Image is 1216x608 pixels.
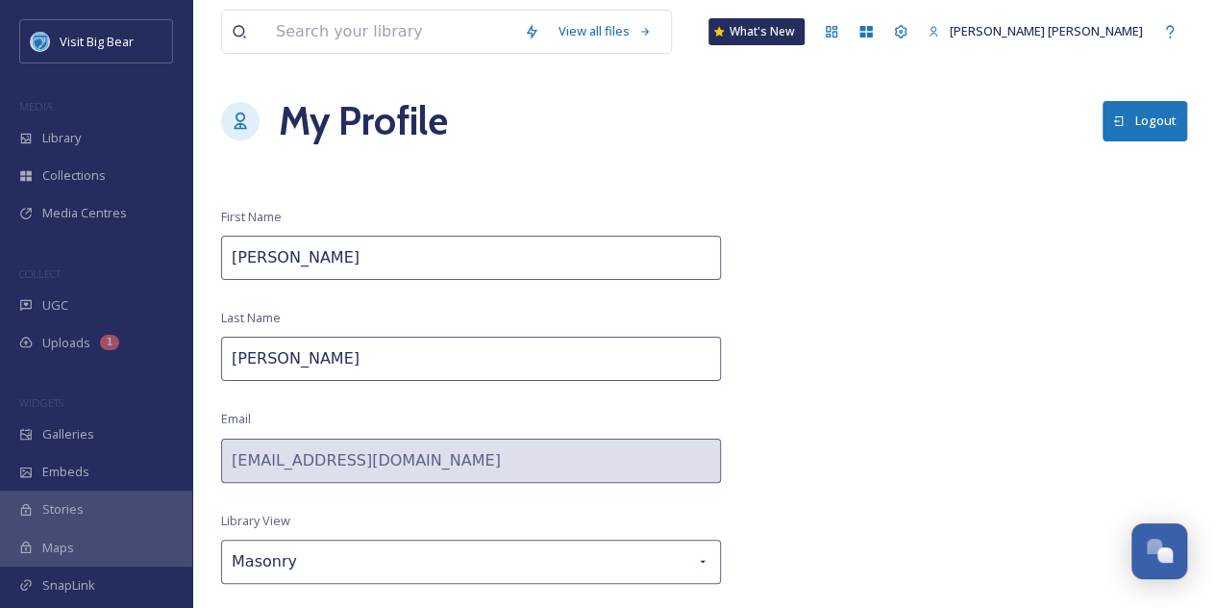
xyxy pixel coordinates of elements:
[42,425,94,443] span: Galleries
[221,337,721,381] input: Last
[42,334,90,352] span: Uploads
[221,512,290,530] span: Library View
[42,463,89,481] span: Embeds
[221,540,721,584] div: Masonry
[549,13,661,50] a: View all files
[918,13,1153,50] a: [PERSON_NAME] [PERSON_NAME]
[19,99,53,114] span: MEDIA
[1103,101,1187,140] button: Logout
[221,309,281,327] span: Last Name
[31,32,50,51] img: MemLogo_VBB_Primary_LOGO%20Badge%20%281%29%20%28Converted%29.png
[1131,523,1187,579] button: Open Chat
[42,129,81,147] span: Library
[19,266,61,281] span: COLLECT
[42,539,74,557] span: Maps
[279,92,448,150] h1: My Profile
[221,208,282,226] span: First Name
[19,395,63,410] span: WIDGETS
[708,18,805,45] a: What's New
[221,410,251,428] span: Email
[42,166,106,185] span: Collections
[42,576,95,595] span: SnapLink
[950,22,1143,39] span: [PERSON_NAME] [PERSON_NAME]
[221,236,721,280] input: First
[60,33,134,50] span: Visit Big Bear
[42,500,84,519] span: Stories
[100,335,119,350] div: 1
[42,204,127,222] span: Media Centres
[42,296,68,315] span: UGC
[266,11,514,53] input: Search your library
